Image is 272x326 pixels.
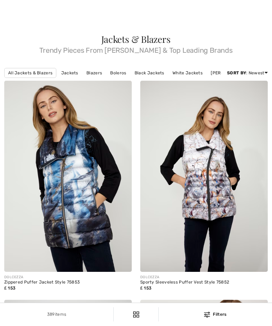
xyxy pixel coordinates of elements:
[227,70,246,75] strong: Sort By
[227,70,268,76] div: : Newest
[133,311,139,318] img: Filters
[4,44,268,54] span: Trendy Pieces From [PERSON_NAME] & Top Leading Brands
[101,33,170,45] span: Jackets & Blazers
[47,312,55,317] span: 389
[169,68,206,78] a: White Jackets
[107,68,130,78] a: Boleros
[140,286,152,291] span: ₤ 153
[131,68,168,78] a: Black Jackets
[207,68,268,78] a: [PERSON_NAME] Jackets
[58,68,82,78] a: Jackets
[140,280,268,285] div: Sporty Sleeveless Puffer Vest Style 75852
[140,81,268,272] img: Sporty Sleeveless Puffer Vest Style 75852. As sample
[4,286,16,291] span: ₤ 153
[4,68,56,78] a: All Jackets & Blazers
[140,275,268,280] div: DOLCEZZA
[4,81,132,272] img: Zippered Puffer Jacket Style 75853. As sample
[4,280,132,285] div: Zippered Puffer Jacket Style 75853
[163,311,268,318] div: Filters
[83,68,106,78] a: Blazers
[4,275,132,280] div: DOLCEZZA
